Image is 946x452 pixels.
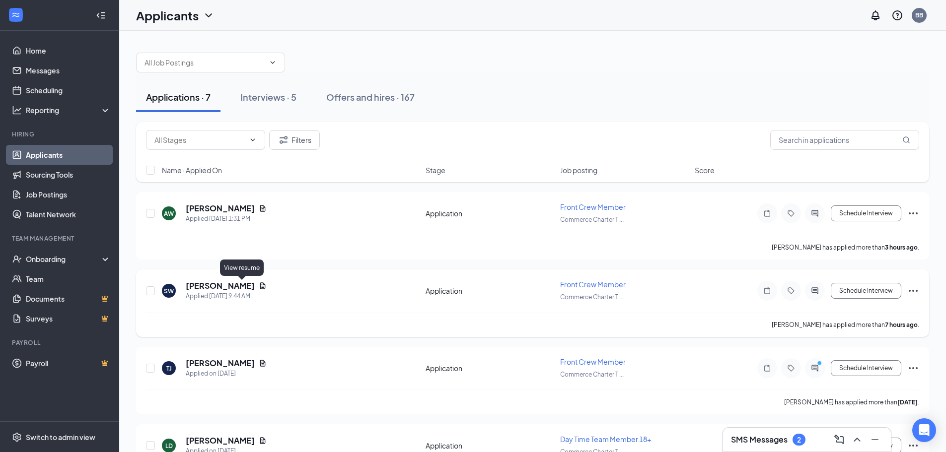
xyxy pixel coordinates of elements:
[560,371,624,378] span: Commerce Charter T ...
[26,269,111,289] a: Team
[26,289,111,309] a: DocumentsCrown
[831,360,901,376] button: Schedule Interview
[731,434,788,445] h3: SMS Messages
[203,9,215,21] svg: ChevronDown
[12,105,22,115] svg: Analysis
[12,234,109,243] div: Team Management
[164,287,174,295] div: SW
[831,283,901,299] button: Schedule Interview
[907,362,919,374] svg: Ellipses
[797,436,801,444] div: 2
[12,254,22,264] svg: UserCheck
[867,432,883,448] button: Minimize
[26,80,111,100] a: Scheduling
[26,309,111,328] a: SurveysCrown
[186,280,255,291] h5: [PERSON_NAME]
[145,57,265,68] input: All Job Postings
[785,364,797,372] svg: Tag
[136,7,199,24] h1: Applicants
[26,165,111,185] a: Sourcing Tools
[831,432,847,448] button: ComposeMessage
[761,287,773,295] svg: Note
[249,136,257,144] svg: ChevronDown
[761,209,773,217] svg: Note
[785,287,797,295] svg: Tag
[560,435,651,444] span: Day Time Team Member 18+
[426,363,554,373] div: Application
[11,10,21,20] svg: WorkstreamLogo
[851,434,863,446] svg: ChevronUp
[269,130,320,150] button: Filter Filters
[695,165,715,175] span: Score
[26,105,111,115] div: Reporting
[761,364,773,372] svg: Note
[26,254,102,264] div: Onboarding
[26,145,111,165] a: Applicants
[259,359,267,367] svg: Document
[772,321,919,329] p: [PERSON_NAME] has applied more than .
[26,61,111,80] a: Messages
[164,209,174,218] div: AW
[770,130,919,150] input: Search in applications
[885,244,918,251] b: 3 hours ago
[12,338,109,347] div: Payroll
[26,432,95,442] div: Switch to admin view
[166,364,172,373] div: TJ
[162,165,222,175] span: Name · Applied On
[772,243,919,252] p: [PERSON_NAME] has applied more than .
[560,202,626,211] span: Front Crew Member
[885,321,918,328] b: 7 hours ago
[26,353,111,373] a: PayrollCrown
[897,398,918,406] b: [DATE]
[326,91,415,103] div: Offers and hires · 167
[96,10,106,20] svg: Collapse
[146,91,211,103] div: Applications · 7
[186,358,255,369] h5: [PERSON_NAME]
[186,291,267,301] div: Applied [DATE] 9:44 AM
[426,165,445,175] span: Stage
[426,208,554,218] div: Application
[186,369,267,379] div: Applied on [DATE]
[26,41,111,61] a: Home
[12,432,22,442] svg: Settings
[560,165,597,175] span: Job posting
[869,434,881,446] svg: Minimize
[809,209,821,217] svg: ActiveChat
[154,134,245,145] input: All Stages
[560,280,626,289] span: Front Crew Member
[269,59,277,66] svg: ChevronDown
[870,9,881,21] svg: Notifications
[809,364,821,372] svg: ActiveChat
[833,434,845,446] svg: ComposeMessage
[240,91,296,103] div: Interviews · 5
[220,259,264,276] div: View resume
[259,437,267,445] svg: Document
[560,216,624,223] span: Commerce Charter T ...
[259,282,267,290] svg: Document
[912,418,936,442] div: Open Intercom Messenger
[915,11,923,19] div: BB
[907,440,919,452] svg: Ellipses
[891,9,903,21] svg: QuestionInfo
[186,203,255,214] h5: [PERSON_NAME]
[426,441,554,451] div: Application
[186,214,267,224] div: Applied [DATE] 1:31 PM
[560,357,626,366] span: Front Crew Member
[26,185,111,204] a: Job Postings
[815,360,827,368] svg: PrimaryDot
[26,204,111,224] a: Talent Network
[907,207,919,219] svg: Ellipses
[785,209,797,217] svg: Tag
[186,435,255,446] h5: [PERSON_NAME]
[809,287,821,295] svg: ActiveChat
[165,442,173,450] div: LD
[902,136,910,144] svg: MagnifyingGlass
[849,432,865,448] button: ChevronUp
[831,205,901,221] button: Schedule Interview
[426,286,554,296] div: Application
[784,398,919,406] p: [PERSON_NAME] has applied more than .
[907,285,919,297] svg: Ellipses
[259,204,267,212] svg: Document
[12,130,109,138] div: Hiring
[560,293,624,301] span: Commerce Charter T ...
